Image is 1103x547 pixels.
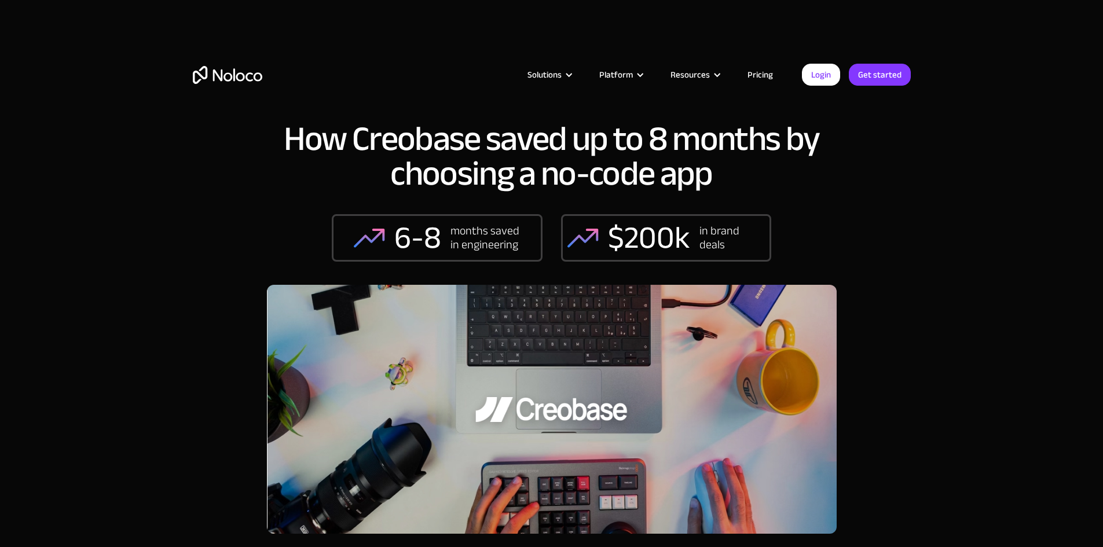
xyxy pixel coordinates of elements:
div: 6-8 [394,221,441,255]
div: Resources [670,67,710,82]
h1: How Creobase saved up to 8 months by choosing a no-code app [267,122,837,191]
div: in brand deals [699,224,765,252]
a: Get started [849,64,911,86]
div: Platform [599,67,633,82]
div: months saved in engineering [450,224,520,252]
div: Platform [585,67,656,82]
div: Resources [656,67,733,82]
div: Solutions [513,67,585,82]
a: Login [802,64,840,86]
a: home [193,66,262,84]
div: Solutions [527,67,562,82]
div: $200k [608,221,690,255]
a: Pricing [733,67,787,82]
